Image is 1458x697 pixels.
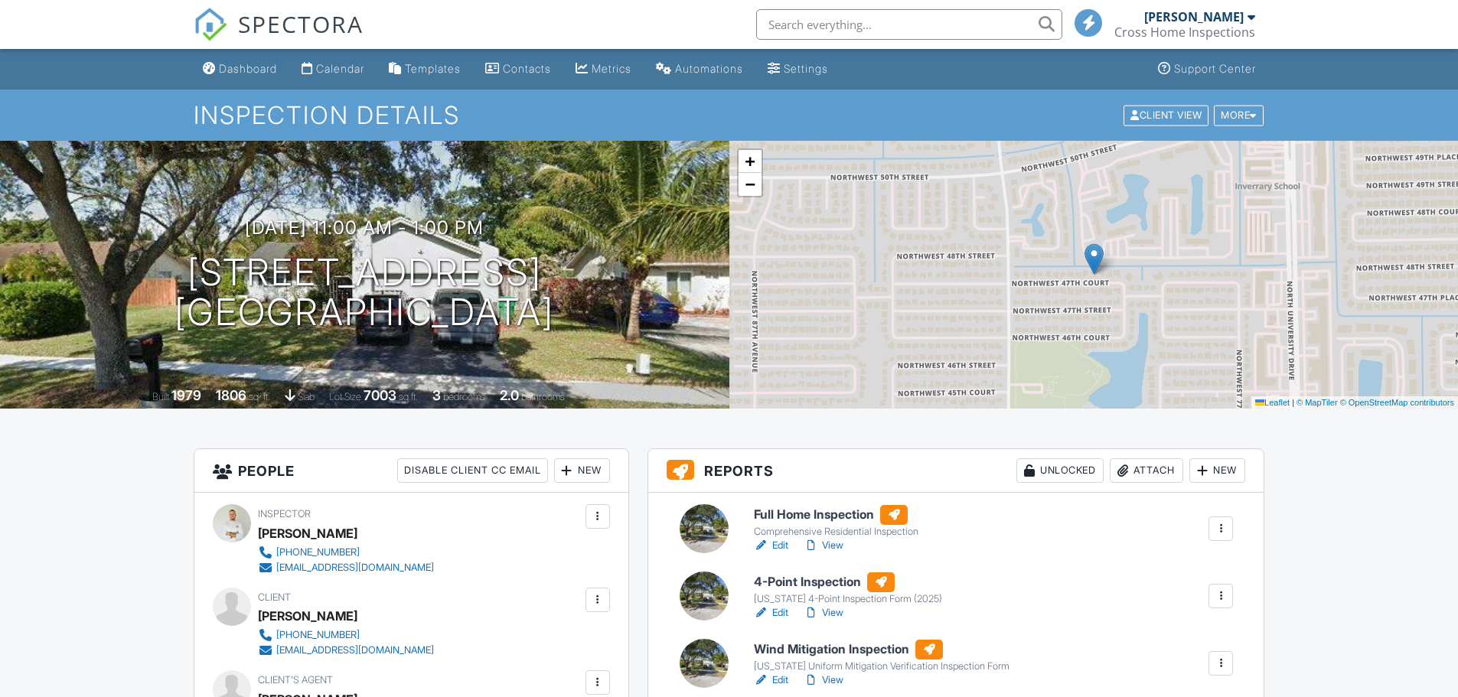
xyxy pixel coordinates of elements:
a: [EMAIL_ADDRESS][DOMAIN_NAME] [258,643,434,658]
a: 4-Point Inspection [US_STATE] 4-Point Inspection Form (2025) [754,572,942,606]
a: Calendar [295,55,370,83]
span: + [745,151,755,171]
div: [US_STATE] Uniform Mitigation Verification Inspection Form [754,660,1010,673]
span: sq.ft. [399,391,418,402]
div: [PHONE_NUMBER] [276,546,360,559]
div: 1979 [171,387,201,403]
span: Lot Size [329,391,361,402]
a: Wind Mitigation Inspection [US_STATE] Uniform Mitigation Verification Inspection Form [754,640,1010,673]
div: Comprehensive Residential Inspection [754,526,918,538]
div: Dashboard [219,62,277,75]
div: Attach [1110,458,1183,483]
div: 2.0 [500,387,519,403]
div: [EMAIL_ADDRESS][DOMAIN_NAME] [276,644,434,656]
div: 7003 [364,387,396,403]
div: Support Center [1174,62,1256,75]
span: bedrooms [443,391,485,402]
h3: Reports [648,449,1264,493]
span: | [1292,398,1294,407]
h6: Wind Mitigation Inspection [754,640,1010,660]
img: The Best Home Inspection Software - Spectora [194,8,227,41]
div: Contacts [503,62,551,75]
a: Settings [762,55,834,83]
a: Automations (Basic) [650,55,749,83]
div: Templates [405,62,461,75]
div: Calendar [316,62,364,75]
div: [EMAIL_ADDRESS][DOMAIN_NAME] [276,562,434,574]
a: View [804,605,843,620]
h6: 4-Point Inspection [754,572,942,592]
a: Contacts [479,55,557,83]
div: [US_STATE] 4-Point Inspection Form (2025) [754,593,942,605]
h1: [STREET_ADDRESS] [GEOGRAPHIC_DATA] [175,252,554,334]
span: Client [258,591,291,603]
a: Edit [754,673,788,688]
div: More [1214,105,1264,125]
span: Client's Agent [258,674,333,686]
div: [PERSON_NAME] [258,522,357,545]
span: bathrooms [521,391,565,402]
a: View [804,673,843,688]
a: Metrics [569,55,638,83]
a: © MapTiler [1297,398,1338,407]
div: Client View [1124,105,1208,125]
div: Cross Home Inspections [1114,24,1255,40]
a: Edit [754,605,788,620]
a: Templates [383,55,467,83]
span: SPECTORA [238,8,364,40]
div: New [554,458,610,483]
a: Leaflet [1255,398,1290,407]
input: Search everything... [756,9,1062,40]
a: SPECTORA [194,21,364,53]
span: sq. ft. [249,391,270,402]
span: Inspector [258,508,311,519]
div: Automations [675,62,743,75]
img: Marker [1085,243,1104,275]
a: [PHONE_NUMBER] [258,545,434,560]
div: [PHONE_NUMBER] [276,629,360,641]
div: New [1189,458,1245,483]
span: Built [152,391,169,402]
a: [PHONE_NUMBER] [258,627,434,643]
h3: [DATE] 11:00 am - 1:00 pm [245,217,484,238]
span: − [745,174,755,194]
a: © OpenStreetMap contributors [1340,398,1454,407]
a: [EMAIL_ADDRESS][DOMAIN_NAME] [258,560,434,575]
h1: Inspection Details [194,102,1265,129]
div: Disable Client CC Email [397,458,548,483]
div: [PERSON_NAME] [258,604,357,627]
a: Zoom in [739,150,762,173]
div: Unlocked [1016,458,1104,483]
div: 3 [432,387,441,403]
span: slab [298,391,315,402]
div: Settings [784,62,828,75]
a: Edit [754,538,788,553]
a: Client View [1122,109,1212,120]
div: [PERSON_NAME] [1144,9,1244,24]
a: Zoom out [739,173,762,196]
a: View [804,538,843,553]
h3: People [194,449,628,493]
h6: Full Home Inspection [754,505,918,525]
div: Metrics [592,62,631,75]
a: Support Center [1152,55,1262,83]
div: 1806 [216,387,246,403]
a: Dashboard [197,55,283,83]
a: Full Home Inspection Comprehensive Residential Inspection [754,505,918,539]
